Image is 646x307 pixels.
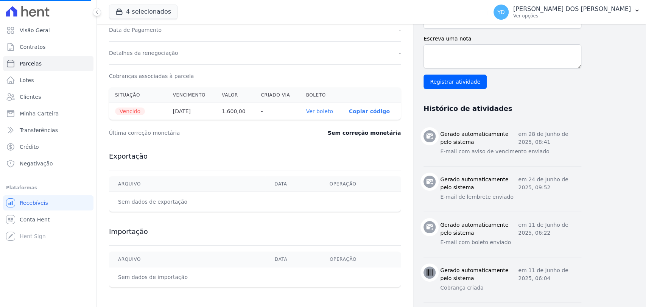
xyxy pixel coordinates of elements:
[20,110,59,117] span: Minha Carteira
[3,139,93,154] a: Crédito
[109,176,265,192] th: Arquivo
[3,195,93,210] a: Recebíveis
[216,87,255,103] th: Valor
[109,152,401,161] h3: Exportação
[423,35,581,43] label: Escreva uma nota
[20,60,42,67] span: Parcelas
[109,252,266,267] th: Arquivo
[20,26,50,34] span: Visão Geral
[3,106,93,121] a: Minha Carteira
[20,43,45,51] span: Contratos
[328,129,401,137] dd: Sem correção monetária
[440,284,581,292] p: Cobrança criada
[349,108,390,114] button: Copiar código
[266,252,321,267] th: Data
[20,160,53,167] span: Negativação
[440,238,581,246] p: E-mail com boleto enviado
[3,56,93,71] a: Parcelas
[3,212,93,227] a: Conta Hent
[440,221,518,237] h3: Gerado automaticamente pelo sistema
[109,72,194,80] dt: Cobranças associadas à parcela
[399,26,401,34] dd: -
[109,5,177,19] button: 4 selecionados
[255,103,300,120] th: -
[487,2,646,23] button: YD [PERSON_NAME] DOS [PERSON_NAME] Ver opções
[518,130,581,146] p: em 28 de Junho de 2025, 08:41
[109,129,282,137] dt: Última correção monetária
[265,176,320,192] th: Data
[109,192,265,212] td: Sem dados de exportação
[109,87,167,103] th: Situação
[20,93,41,101] span: Clientes
[423,104,512,113] h3: Histórico de atividades
[20,216,50,223] span: Conta Hent
[3,89,93,104] a: Clientes
[518,176,581,192] p: em 24 de Junho de 2025, 09:52
[3,73,93,88] a: Lotes
[167,87,216,103] th: Vencimento
[20,143,39,151] span: Crédito
[423,75,487,89] input: Registrar atividade
[497,9,504,15] span: YD
[109,227,401,236] h3: Importação
[3,123,93,138] a: Transferências
[440,193,581,201] p: E-mail de lembrete enviado
[3,156,93,171] a: Negativação
[321,252,401,267] th: Operação
[3,23,93,38] a: Visão Geral
[6,183,90,192] div: Plataformas
[109,267,266,287] td: Sem dados de importação
[300,87,343,103] th: Boleto
[440,148,581,156] p: E-mail com aviso de vencimento enviado
[20,199,48,207] span: Recebíveis
[321,176,401,192] th: Operação
[440,130,518,146] h3: Gerado automaticamente pelo sistema
[513,13,631,19] p: Ver opções
[440,266,518,282] h3: Gerado automaticamente pelo sistema
[518,266,581,282] p: em 11 de Junho de 2025, 06:04
[167,103,216,120] th: [DATE]
[109,49,178,57] dt: Detalhes da renegociação
[216,103,255,120] th: 1.600,00
[20,76,34,84] span: Lotes
[518,221,581,237] p: em 11 de Junho de 2025, 06:22
[3,39,93,55] a: Contratos
[115,108,145,115] span: Vencido
[109,26,162,34] dt: Data de Pagamento
[255,87,300,103] th: Criado via
[440,176,518,192] h3: Gerado automaticamente pelo sistema
[20,126,58,134] span: Transferências
[513,5,631,13] p: [PERSON_NAME] DOS [PERSON_NAME]
[306,108,333,114] a: Ver boleto
[399,49,401,57] dd: -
